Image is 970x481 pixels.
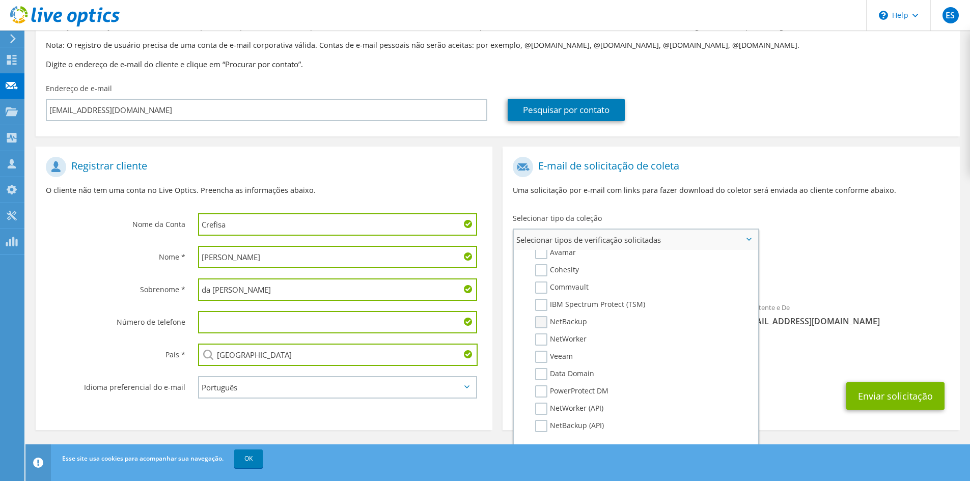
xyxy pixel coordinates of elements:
[535,385,608,398] label: PowerProtect DM
[535,420,604,432] label: NetBackup (API)
[943,7,959,23] span: ES
[46,344,185,360] label: País *
[46,278,185,295] label: Sobrenome *
[513,185,949,196] p: Uma solicitação por e-mail com links para fazer download do coletor será enviada ao cliente confo...
[513,157,944,177] h1: E-mail de solicitação de coleta
[46,311,185,327] label: Número de telefone
[741,316,950,327] span: [EMAIL_ADDRESS][DOMAIN_NAME]
[503,337,959,372] div: CC e Responder para
[508,99,625,121] a: Pesquisar por contato
[503,254,959,292] div: Coleções solicitadas
[535,316,587,328] label: NetBackup
[535,368,594,380] label: Data Domain
[46,376,185,392] label: Idioma preferencial do e-mail
[535,351,573,363] label: Veeam
[46,83,112,94] label: Endereço de e-mail
[879,11,888,20] svg: \n
[731,297,960,332] div: Remetente e De
[46,246,185,262] label: Nome *
[535,403,603,415] label: NetWorker (API)
[535,281,589,294] label: Commvault
[62,454,224,463] span: Esse site usa cookies para acompanhar sua navegação.
[46,157,477,177] h1: Registrar cliente
[513,213,602,223] label: Selecionar tipo da coleção
[535,299,645,311] label: IBM Spectrum Protect (TSM)
[503,297,731,332] div: Para
[46,40,950,51] p: Nota: O registro de usuário precisa de uma conta de e-mail corporativa válida. Contas de e-mail p...
[535,333,587,346] label: NetWorker
[234,449,263,468] a: OK
[535,247,576,259] label: Avamar
[46,213,185,230] label: Nome da Conta
[535,264,579,276] label: Cohesity
[846,382,945,410] button: Enviar solicitação
[46,185,482,196] p: O cliente não tem uma conta no Live Optics. Preencha as informações abaixo.
[46,59,950,70] h3: Digite o endereço de e-mail do cliente e clique em “Procurar por contato”.
[514,230,758,250] span: Selecionar tipos de verificação solicitadas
